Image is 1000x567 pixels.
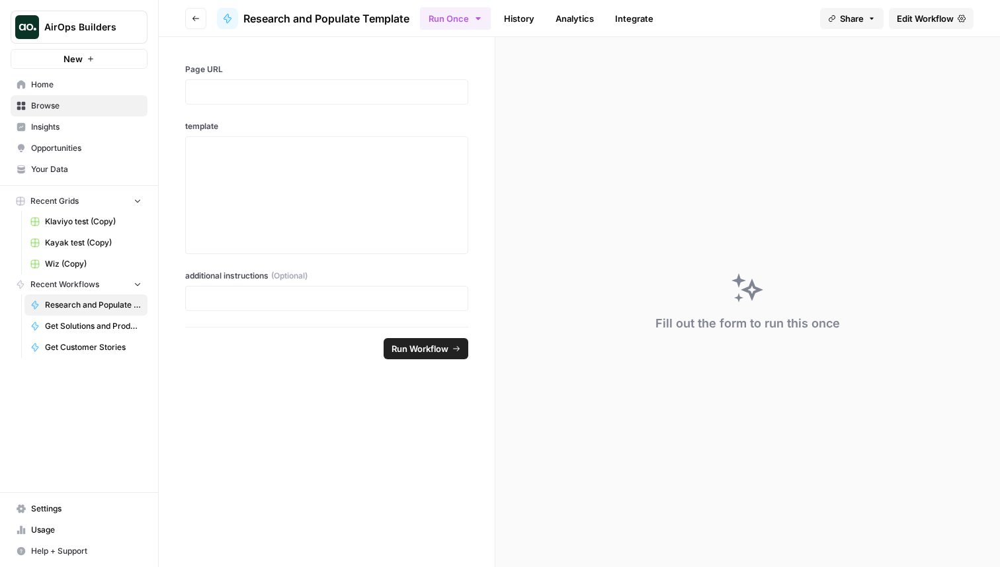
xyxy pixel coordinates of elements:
[11,49,147,69] button: New
[45,341,142,353] span: Get Customer Stories
[185,270,468,282] label: additional instructions
[11,519,147,541] a: Usage
[63,52,83,65] span: New
[11,95,147,116] a: Browse
[31,503,142,515] span: Settings
[45,299,142,311] span: Research and Populate Template
[30,279,99,290] span: Recent Workflows
[384,338,468,359] button: Run Workflow
[392,342,448,355] span: Run Workflow
[24,232,147,253] a: Kayak test (Copy)
[11,74,147,95] a: Home
[889,8,974,29] a: Edit Workflow
[185,120,468,132] label: template
[11,541,147,562] button: Help + Support
[11,11,147,44] button: Workspace: AirOps Builders
[31,142,142,154] span: Opportunities
[31,100,142,112] span: Browse
[11,191,147,211] button: Recent Grids
[820,8,884,29] button: Share
[11,159,147,180] a: Your Data
[45,216,142,228] span: Klaviyo test (Copy)
[24,253,147,275] a: Wiz (Copy)
[31,524,142,536] span: Usage
[496,8,542,29] a: History
[31,163,142,175] span: Your Data
[15,15,39,39] img: AirOps Builders Logo
[45,258,142,270] span: Wiz (Copy)
[420,7,491,30] button: Run Once
[897,12,954,25] span: Edit Workflow
[11,275,147,294] button: Recent Workflows
[548,8,602,29] a: Analytics
[44,21,124,34] span: AirOps Builders
[11,138,147,159] a: Opportunities
[31,121,142,133] span: Insights
[45,237,142,249] span: Kayak test (Copy)
[30,195,79,207] span: Recent Grids
[31,545,142,557] span: Help + Support
[24,337,147,358] a: Get Customer Stories
[840,12,864,25] span: Share
[243,11,409,26] span: Research and Populate Template
[31,79,142,91] span: Home
[24,211,147,232] a: Klaviyo test (Copy)
[217,8,409,29] a: Research and Populate Template
[11,116,147,138] a: Insights
[45,320,142,332] span: Get Solutions and Products
[185,64,468,75] label: Page URL
[655,314,840,333] div: Fill out the form to run this once
[11,498,147,519] a: Settings
[24,316,147,337] a: Get Solutions and Products
[607,8,661,29] a: Integrate
[271,270,308,282] span: (Optional)
[24,294,147,316] a: Research and Populate Template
